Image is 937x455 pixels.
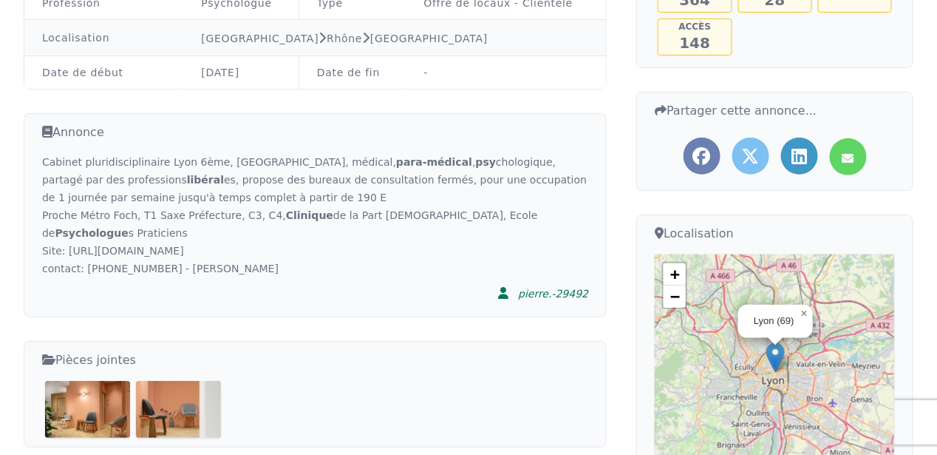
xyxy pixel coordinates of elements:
img: location de bureaux à Lyon [45,381,130,438]
h3: Partager cette annonce... [655,101,895,120]
a: Zoom out [664,286,686,308]
h3: Annonce [42,123,588,141]
strong: psy [476,156,496,168]
h3: Pièces jointes [42,351,588,369]
td: Date de début [24,56,183,90]
a: [GEOGRAPHIC_DATA] [201,33,318,44]
a: Partager l'annonce sur Twitter [732,138,769,175]
img: Marker [766,343,785,373]
strong: Clinique [286,209,333,221]
td: Localisation [24,20,183,56]
h5: Accès [660,21,729,33]
span: 148 [680,34,711,52]
a: pierre.-29492 [488,277,588,308]
strong: libéral [187,174,224,186]
h3: Localisation [655,224,895,243]
td: - [406,56,607,90]
a: Partager l'annonce par mail [830,138,867,175]
a: Zoom in [664,263,686,286]
a: Partager l'annonce sur LinkedIn [781,138,818,175]
span: + [670,265,680,283]
span: × [801,307,808,320]
div: pierre.-29492 [518,286,588,301]
span: − [670,287,680,306]
a: Partager l'annonce sur Facebook [684,138,720,175]
div: Lyon (69) [754,315,794,328]
td: Date de fin [299,56,406,90]
img: location de bureaux à Lyon [136,381,221,438]
a: Rhône [327,33,362,44]
div: Cabinet pluridisciplinaire Lyon 6ème, [GEOGRAPHIC_DATA], médical, , chologique, partagé par des p... [42,153,588,277]
a: [GEOGRAPHIC_DATA] [370,33,488,44]
td: [DATE] [183,56,299,90]
strong: para-médical [396,156,472,168]
strong: Psychologue [55,227,129,239]
a: Close popup [795,305,813,323]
